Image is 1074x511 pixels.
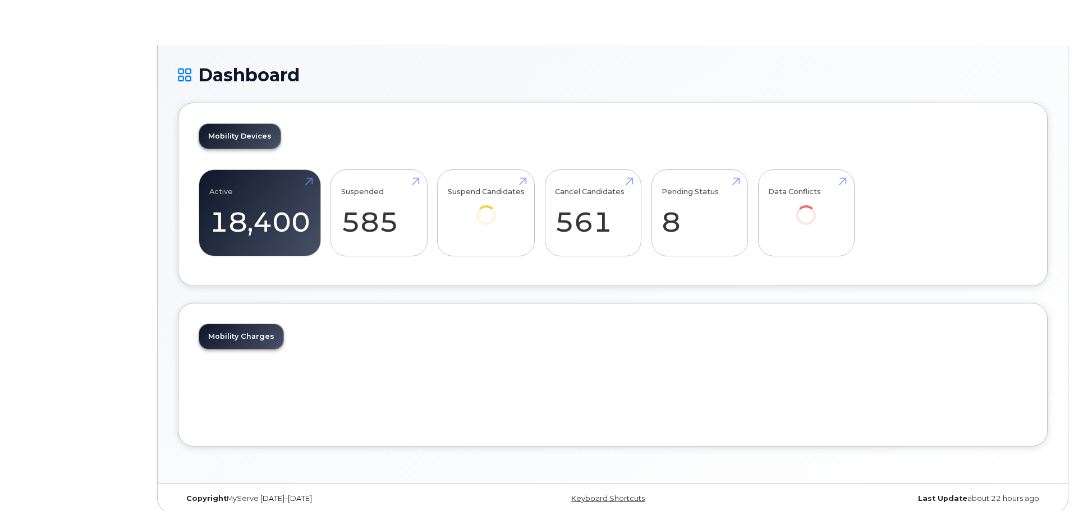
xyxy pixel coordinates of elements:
a: Mobility Charges [199,324,283,349]
h1: Dashboard [178,65,1048,85]
div: about 22 hours ago [758,494,1048,503]
a: Active 18,400 [209,176,310,250]
a: Keyboard Shortcuts [571,494,645,503]
strong: Copyright [186,494,227,503]
a: Mobility Devices [199,124,281,149]
a: Suspended 585 [341,176,417,250]
a: Pending Status 8 [662,176,737,250]
div: MyServe [DATE]–[DATE] [178,494,468,503]
a: Cancel Candidates 561 [555,176,631,250]
strong: Last Update [918,494,967,503]
a: Suspend Candidates [448,176,525,241]
a: Data Conflicts [768,176,844,241]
